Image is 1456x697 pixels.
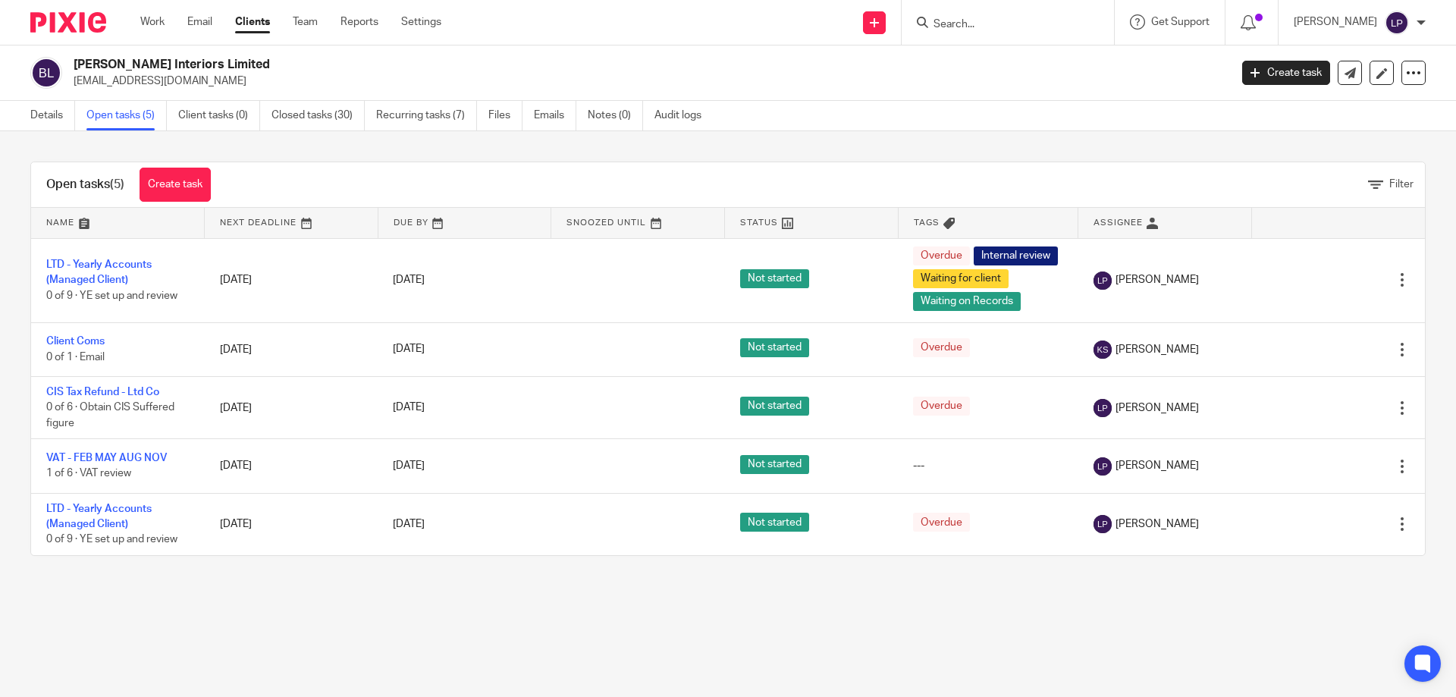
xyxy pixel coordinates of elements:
a: Client tasks (0) [178,101,260,130]
td: [DATE] [205,439,378,493]
span: Overdue [913,513,970,532]
img: svg%3E [1094,272,1112,290]
span: 0 of 1 · Email [46,352,105,363]
a: CIS Tax Refund - Ltd Co [46,387,159,397]
a: VAT - FEB MAY AUG NOV [46,453,167,463]
span: Get Support [1151,17,1210,27]
a: Audit logs [654,101,713,130]
span: Overdue [913,246,970,265]
span: [DATE] [393,275,425,285]
img: svg%3E [30,57,62,89]
span: [PERSON_NAME] [1116,272,1199,287]
span: Not started [740,269,809,288]
a: Create task [1242,61,1330,85]
span: Internal review [974,246,1058,265]
span: 0 of 9 · YE set up and review [46,535,177,545]
td: [DATE] [205,238,378,322]
a: Clients [235,14,270,30]
a: Open tasks (5) [86,101,167,130]
a: Email [187,14,212,30]
span: (5) [110,178,124,190]
span: Overdue [913,338,970,357]
img: svg%3E [1094,515,1112,533]
span: [DATE] [393,344,425,355]
span: Not started [740,397,809,416]
span: 0 of 6 · Obtain CIS Suffered figure [46,403,174,429]
a: Details [30,101,75,130]
span: [PERSON_NAME] [1116,516,1199,532]
a: LTD - Yearly Accounts (Managed Client) [46,259,152,285]
td: [DATE] [205,322,378,376]
a: Work [140,14,165,30]
span: 1 of 6 · VAT review [46,469,131,479]
div: --- [913,458,1063,473]
span: Waiting on Records [913,292,1021,311]
span: Overdue [913,397,970,416]
h2: [PERSON_NAME] Interiors Limited [74,57,990,73]
a: Notes (0) [588,101,643,130]
a: LTD - Yearly Accounts (Managed Client) [46,504,152,529]
span: 0 of 9 · YE set up and review [46,290,177,301]
img: svg%3E [1094,457,1112,476]
img: svg%3E [1094,399,1112,417]
span: [PERSON_NAME] [1116,400,1199,416]
a: Emails [534,101,576,130]
span: [PERSON_NAME] [1116,458,1199,473]
img: svg%3E [1094,341,1112,359]
a: Settings [401,14,441,30]
a: Client Coms [46,336,105,347]
p: [PERSON_NAME] [1294,14,1377,30]
span: [DATE] [393,519,425,529]
img: svg%3E [1385,11,1409,35]
span: Not started [740,513,809,532]
input: Search [932,18,1068,32]
td: [DATE] [205,376,378,438]
span: Not started [740,338,809,357]
span: [DATE] [393,461,425,472]
a: Recurring tasks (7) [376,101,477,130]
span: Status [740,218,778,227]
span: Tags [914,218,940,227]
h1: Open tasks [46,177,124,193]
span: [PERSON_NAME] [1116,342,1199,357]
a: Closed tasks (30) [271,101,365,130]
a: Create task [140,168,211,202]
span: Waiting for client [913,269,1009,288]
p: [EMAIL_ADDRESS][DOMAIN_NAME] [74,74,1219,89]
a: Reports [340,14,378,30]
span: Not started [740,455,809,474]
img: Pixie [30,12,106,33]
span: Filter [1389,179,1414,190]
a: Team [293,14,318,30]
a: Files [488,101,522,130]
td: [DATE] [205,493,378,555]
span: Snoozed Until [566,218,646,227]
span: [DATE] [393,403,425,413]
